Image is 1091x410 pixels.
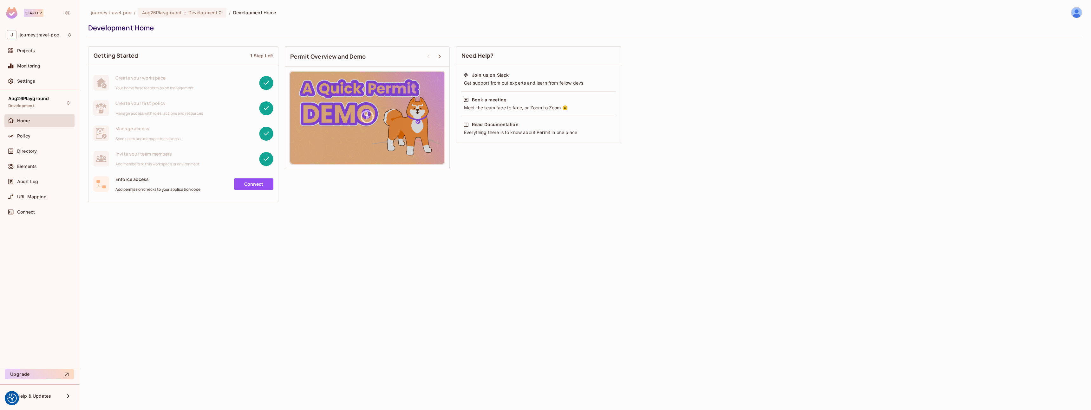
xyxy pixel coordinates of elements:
[115,136,180,141] span: Sync users and manage their access
[91,10,131,16] span: the active workspace
[20,32,59,37] span: Workspace: journey.travel-poc
[463,105,614,111] div: Meet the team face to face, or Zoom to Zoom 😉
[17,194,47,199] span: URL Mapping
[17,79,35,84] span: Settings
[17,48,35,53] span: Projects
[472,121,519,128] div: Read Documentation
[115,162,200,167] span: Add members to this workspace or environment
[94,52,138,60] span: Getting Started
[115,125,180,131] span: Manage access
[188,10,218,16] span: Development
[88,23,1079,33] div: Development Home
[1071,7,1082,18] img: Sam Armitt-Fior
[472,72,509,78] div: Join us on Slack
[17,209,35,215] span: Connect
[8,103,34,108] span: Development
[290,53,366,61] span: Permit Overview and Demo
[17,164,37,169] span: Elements
[8,96,49,101] span: Aug26Playground
[472,97,506,103] div: Book a meeting
[7,394,17,403] img: Revisit consent button
[115,176,200,182] span: Enforce access
[7,30,16,39] span: J
[24,9,43,17] div: Startup
[463,80,614,86] div: Get support from out experts and learn from fellow devs
[17,63,41,68] span: Monitoring
[115,187,200,192] span: Add permission checks to your application code
[17,394,51,399] span: Help & Updates
[461,52,494,60] span: Need Help?
[463,129,614,136] div: Everything there is to know about Permit in one place
[184,10,186,15] span: :
[17,133,30,138] span: Policy
[115,86,194,91] span: Your home base for permission management
[17,179,38,184] span: Audit Log
[7,394,17,403] button: Consent Preferences
[17,149,37,154] span: Directory
[6,7,17,19] img: SReyMgAAAABJRU5ErkJggg==
[233,10,276,16] span: Development Home
[142,10,182,16] span: Aug26Playground
[5,369,74,379] button: Upgrade
[134,10,135,16] li: /
[115,100,203,106] span: Create your first policy
[115,75,194,81] span: Create your workspace
[229,10,231,16] li: /
[115,151,200,157] span: Invite your team members
[115,111,203,116] span: Manage access with roles, actions and resources
[250,53,273,59] div: 1 Step Left
[234,178,273,190] a: Connect
[17,118,30,123] span: Home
